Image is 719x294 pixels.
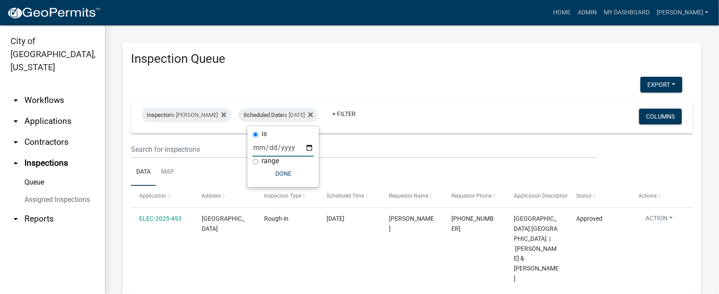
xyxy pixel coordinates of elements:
[389,193,428,199] span: Requestor Name
[574,4,600,21] a: Admin
[639,214,680,226] button: Action
[630,186,693,207] datatable-header-cell: Actions
[264,193,301,199] span: Inspection Type
[640,77,682,92] button: Export
[193,186,256,207] datatable-header-cell: Address
[514,193,569,199] span: Application Description
[443,186,506,207] datatable-header-cell: Requestor Phone
[131,158,156,186] a: Data
[261,157,279,164] label: range
[253,166,314,181] button: Done
[576,193,592,199] span: Status
[131,140,597,158] input: Search for inspections
[131,51,693,66] h3: Inspection Queue
[10,137,21,147] i: arrow_drop_down
[156,158,179,186] a: Map
[141,108,231,122] div: is [PERSON_NAME]
[264,215,289,222] span: Rough-in
[506,186,568,207] datatable-header-cell: Application Description
[139,215,182,222] a: ELEC-2025-493
[318,186,381,207] datatable-header-cell: Scheduled Time
[261,130,267,137] label: is
[256,186,318,207] datatable-header-cell: Inspection Type
[10,116,21,126] i: arrow_drop_down
[325,106,363,122] a: + Filter
[139,193,166,199] span: Application
[131,186,193,207] datatable-header-cell: Application
[238,108,318,122] div: is [DATE]
[147,112,170,118] span: Inspector
[381,186,443,207] datatable-header-cell: Requestor Name
[10,158,21,168] i: arrow_drop_up
[327,193,364,199] span: Scheduled Time
[451,215,494,232] span: 812 786 3261
[639,109,682,124] button: Columns
[653,4,712,21] a: [PERSON_NAME]
[327,214,372,224] div: [DATE]
[576,215,602,222] span: Approved
[451,193,492,199] span: Requestor Phone
[244,112,283,118] span: Scheduled Date
[550,4,574,21] a: Home
[202,215,244,232] span: 1712 NOLE DRIVE
[514,215,559,282] span: 1712 NOLE DRIVE 1712 Nole Drive | Dale Jerrold S & Melissa L
[389,215,434,232] span: Steven P Bauerla
[568,186,630,207] datatable-header-cell: Status
[639,193,657,199] span: Actions
[10,214,21,224] i: arrow_drop_down
[600,4,653,21] a: My Dashboard
[202,193,221,199] span: Address
[10,95,21,106] i: arrow_drop_down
